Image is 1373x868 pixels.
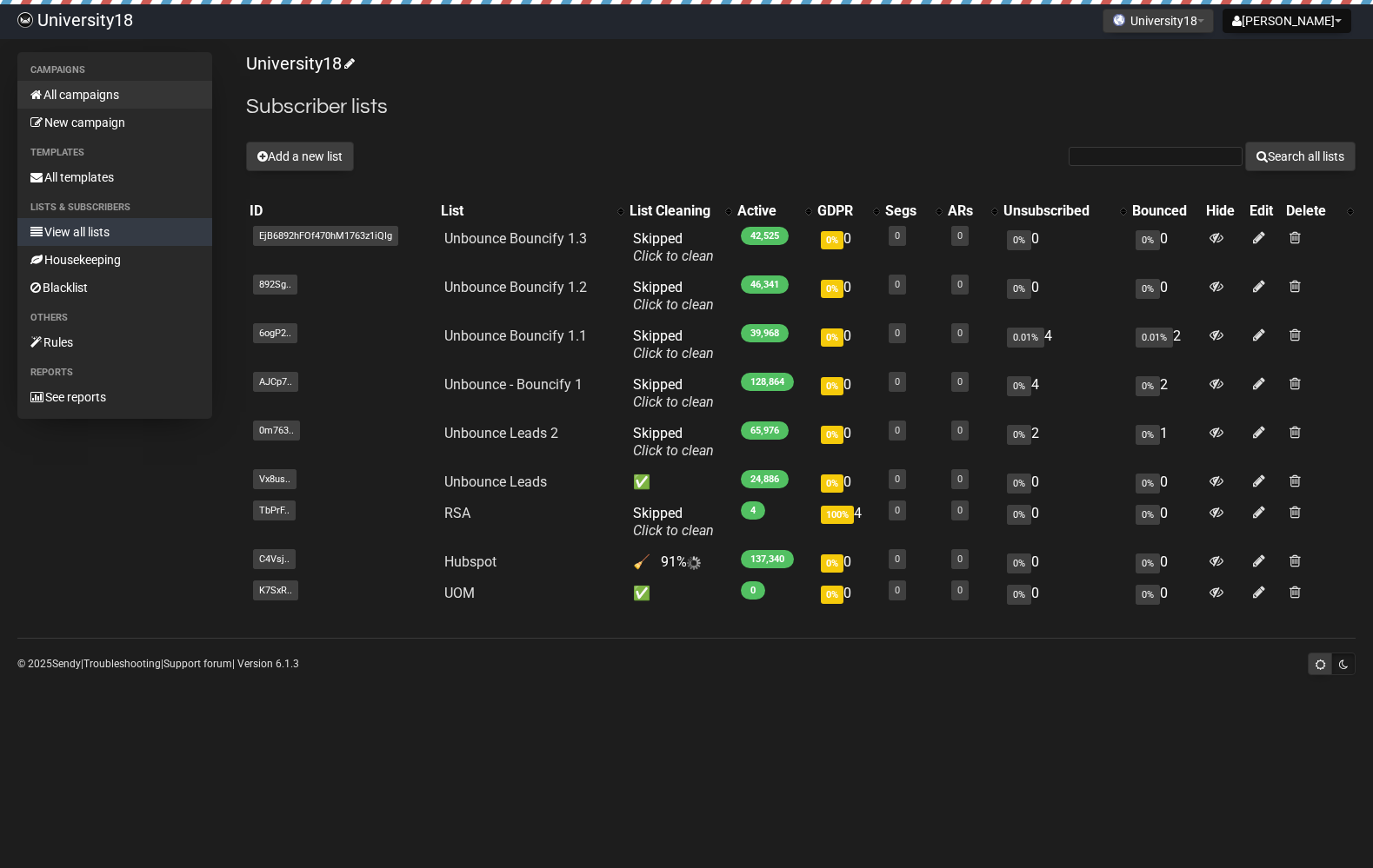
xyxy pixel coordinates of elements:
button: Search all lists [1245,142,1356,171]
a: Blacklist [17,274,212,301]
a: 0 [957,505,963,516]
a: All campaigns [17,81,212,109]
a: 0 [895,585,900,596]
th: Active: No sort applied, activate to apply an ascending sort [734,199,815,223]
span: 0% [1136,376,1160,396]
a: Click to clean [633,442,714,459]
a: Unbounce Bouncify 1.2 [444,279,587,295]
a: 0 [957,230,963,242]
li: Templates [17,142,212,163]
a: 0 [957,585,963,596]
span: 0% [821,328,843,347]
span: 0% [1136,425,1160,445]
td: 0 [814,321,882,369]
span: 0% [821,231,843,249]
span: 0m763.. [253,421,300,441]
a: 0 [957,376,963,388]
td: 1 [1129,418,1203,467]
a: 0 [895,230,900,242]
span: 0% [821,554,843,573]
th: Edit: No sort applied, sorting is disabled [1246,199,1283,223]
span: 0% [1007,474,1031,494]
span: Skipped [633,505,714,539]
a: View all lists [17,218,212,246]
span: Skipped [633,230,714,264]
span: 6ogP2.. [253,323,297,343]
a: 0 [957,425,963,436]
td: 0 [1129,498,1203,547]
li: Others [17,308,212,328]
th: GDPR: No sort applied, activate to apply an ascending sort [814,199,882,223]
a: Hubspot [444,553,497,570]
a: Click to clean [633,248,714,264]
td: 0 [1000,467,1129,498]
span: 0% [1136,279,1160,299]
span: 0% [1007,585,1031,605]
a: University18 [246,53,352,74]
th: ID: No sort applied, sorting is disabled [246,199,437,223]
td: 0 [814,547,882,578]
span: 0% [821,426,843,444]
th: Segs: No sort applied, activate to apply an ascending sort [882,199,944,223]
span: 0% [1007,279,1031,299]
a: Click to clean [633,345,714,361]
span: Skipped [633,328,714,361]
span: C4Vsj.. [253,549,296,569]
img: 0a3bad74a1956843df11d2b4333030ad [17,12,33,28]
a: 0 [895,553,900,565]
span: 0.01% [1136,328,1173,348]
td: 0 [1129,578,1203,609]
th: List Cleaning: No sort applied, activate to apply an ascending sort [626,199,734,223]
td: 0 [814,578,882,609]
h2: Subscriber lists [246,91,1356,123]
div: Delete [1286,202,1338,220]
span: 0% [1007,505,1031,525]
span: 0% [821,474,843,493]
a: 0 [957,553,963,565]
span: 42,525 [741,227,789,245]
span: K7SxR.. [253,580,298,600]
th: ARs: No sort applied, activate to apply an ascending sort [944,199,1000,223]
td: 0 [814,418,882,467]
td: 0 [1129,223,1203,272]
img: favicons [1112,13,1126,27]
div: Active [737,202,797,220]
button: Add a new list [246,142,354,171]
a: Unbounce Leads [444,474,547,490]
div: Edit [1250,202,1279,220]
span: 0% [821,280,843,298]
td: 0 [1000,223,1129,272]
td: 0 [1000,498,1129,547]
a: Rules [17,328,212,356]
td: 0 [1129,272,1203,321]
span: 0% [1136,230,1160,250]
td: 2 [1129,321,1203,369]
th: Unsubscribed: No sort applied, activate to apply an ascending sort [1000,199,1129,223]
span: 0% [821,586,843,604]
th: Delete: No sort applied, activate to apply an ascending sort [1283,199,1356,223]
div: GDPR [817,202,864,220]
td: 4 [814,498,882,547]
li: Reports [17,362,212,383]
span: 892Sg.. [253,275,297,295]
a: 0 [895,425,900,436]
td: 0 [814,272,882,321]
div: List [441,202,608,220]
span: Skipped [633,376,714,410]
span: 0% [1007,553,1031,573]
a: New campaign [17,109,212,136]
span: 0% [1007,376,1031,396]
a: Sendy [52,658,81,670]
th: Bounced: No sort applied, sorting is disabled [1129,199,1203,223]
div: ARs [948,202,983,220]
div: Unsubscribed [1003,202,1111,220]
span: 0% [1136,553,1160,573]
span: Skipped [633,279,714,313]
a: 0 [957,474,963,485]
a: 0 [895,505,900,516]
td: 4 [1000,369,1129,418]
span: 0% [1136,505,1160,525]
td: ✅ [626,578,734,609]
li: Lists & subscribers [17,197,212,218]
span: 100% [821,506,854,524]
